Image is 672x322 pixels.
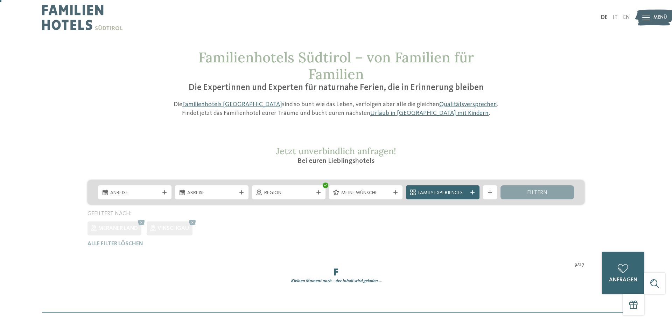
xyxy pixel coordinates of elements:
[623,15,630,20] a: EN
[574,261,577,268] span: 9
[341,190,390,197] span: Meine Wünsche
[577,261,579,268] span: /
[370,110,489,116] a: Urlaub in [GEOGRAPHIC_DATA] mit Kindern
[418,190,467,197] span: Family Experiences
[297,158,374,165] span: Bei euren Lieblingshotels
[439,101,497,108] a: Qualitätsversprechen
[653,14,667,21] span: Menü
[170,100,502,118] p: Die sind so bunt wie das Leben, verfolgen aber alle die gleichen . Findet jetzt das Familienhotel...
[613,15,618,20] a: IT
[579,261,584,268] span: 27
[110,190,159,197] span: Anreise
[189,83,484,92] span: Die Expertinnen und Experten für naturnahe Ferien, die in Erinnerung bleiben
[601,15,608,20] a: DE
[182,101,282,108] a: Familienhotels [GEOGRAPHIC_DATA]
[602,252,644,294] a: anfragen
[198,48,474,83] span: Familienhotels Südtirol – von Familien für Familien
[276,145,396,157] span: Jetzt unverbindlich anfragen!
[609,277,637,283] span: anfragen
[187,190,236,197] span: Abreise
[264,190,313,197] span: Region
[82,278,590,284] div: Kleinen Moment noch – der Inhalt wird geladen …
